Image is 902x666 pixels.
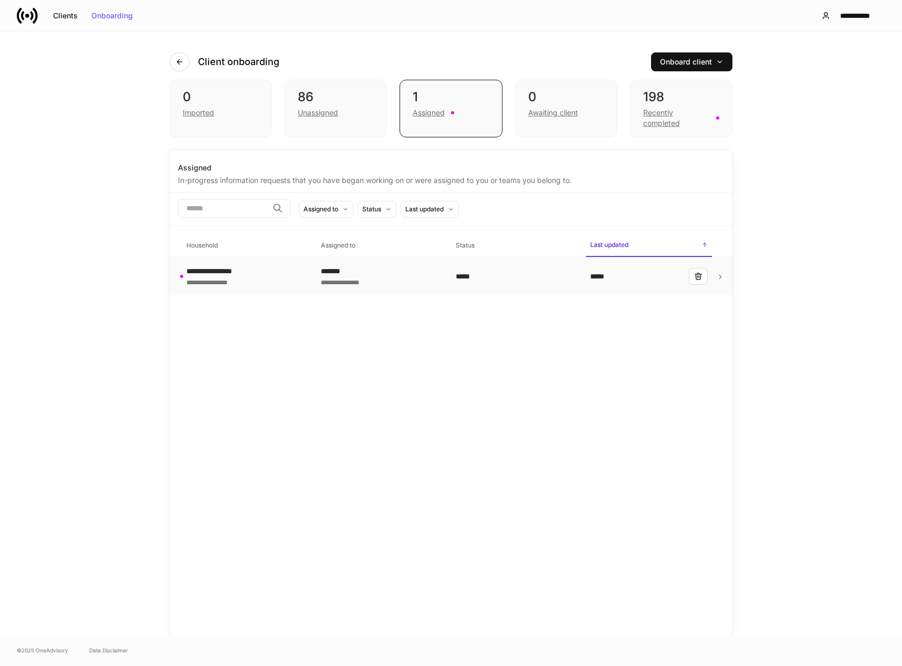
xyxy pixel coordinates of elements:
span: © 2025 OneAdvisory [17,646,68,654]
button: Onboarding [85,7,140,24]
a: Data Disclaimer [89,646,128,654]
button: Status [358,201,396,218]
button: Onboard client [651,52,732,71]
div: 0Imported [170,80,272,137]
div: 86Unassigned [285,80,387,137]
div: Assigned [178,163,724,173]
div: Onboarding [91,12,133,19]
div: Awaiting client [528,108,578,118]
span: Household [182,235,308,256]
button: Clients [46,7,85,24]
div: 1 [413,89,489,105]
div: 0 [183,89,259,105]
div: Imported [183,108,214,118]
div: Assigned to [303,204,338,214]
h6: Last updated [590,240,628,250]
div: 0Awaiting client [515,80,617,137]
div: 198Recently completed [630,80,732,137]
h4: Client onboarding [198,56,279,68]
div: Clients [53,12,78,19]
span: Status [452,235,578,256]
div: 198 [643,89,719,105]
div: 86 [298,89,374,105]
span: Assigned to [317,235,443,256]
div: Unassigned [298,108,338,118]
h6: Household [186,240,218,250]
h6: Status [456,240,475,250]
div: 0 [528,89,604,105]
button: Last updated [401,201,459,218]
div: Assigned [413,108,445,118]
div: Recently completed [643,108,710,128]
button: Assigned to [299,201,353,218]
div: Onboard client [660,58,723,66]
div: In-progress information requests that you have began working on or were assigned to you or teams ... [178,173,724,186]
div: Last updated [405,204,444,214]
span: Last updated [586,234,712,257]
div: Status [362,204,381,214]
h6: Assigned to [321,240,355,250]
div: 1Assigned [400,80,502,137]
